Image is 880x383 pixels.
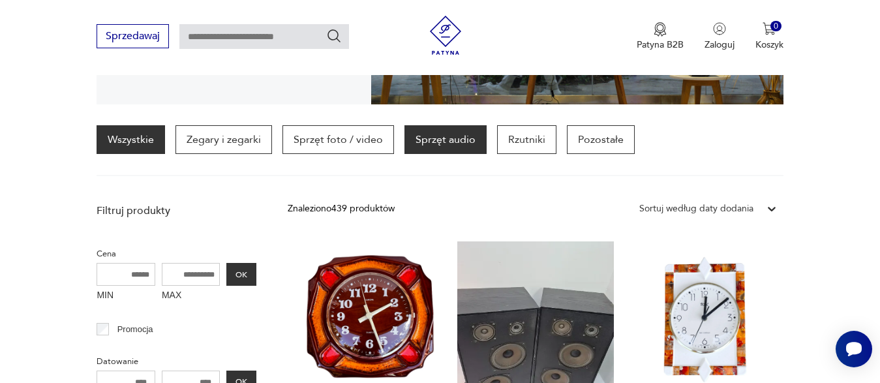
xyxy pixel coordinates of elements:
[755,38,783,51] p: Koszyk
[175,125,272,154] a: Zegary i zegarki
[404,125,487,154] a: Sprzęt audio
[97,204,256,218] p: Filtruj produkty
[117,322,153,337] p: Promocja
[97,125,165,154] a: Wszystkie
[97,354,256,369] p: Datowanie
[282,125,394,154] a: Sprzęt foto / video
[326,28,342,44] button: Szukaj
[763,22,776,35] img: Ikona koszyka
[97,247,256,261] p: Cena
[770,21,781,32] div: 0
[755,22,783,51] button: 0Koszyk
[637,38,684,51] p: Patyna B2B
[705,22,735,51] button: Zaloguj
[836,331,872,367] iframe: Smartsupp widget button
[637,22,684,51] a: Ikona medaluPatyna B2B
[639,202,753,216] div: Sortuj według daty dodania
[637,22,684,51] button: Patyna B2B
[162,286,220,307] label: MAX
[97,286,155,307] label: MIN
[426,16,465,55] img: Patyna - sklep z meblami i dekoracjami vintage
[288,202,395,216] div: Znaleziono 439 produktów
[705,38,735,51] p: Zaloguj
[713,22,726,35] img: Ikonka użytkownika
[497,125,556,154] a: Rzutniki
[654,22,667,37] img: Ikona medalu
[97,33,169,42] a: Sprzedawaj
[226,263,256,286] button: OK
[567,125,635,154] a: Pozostałe
[97,24,169,48] button: Sprzedawaj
